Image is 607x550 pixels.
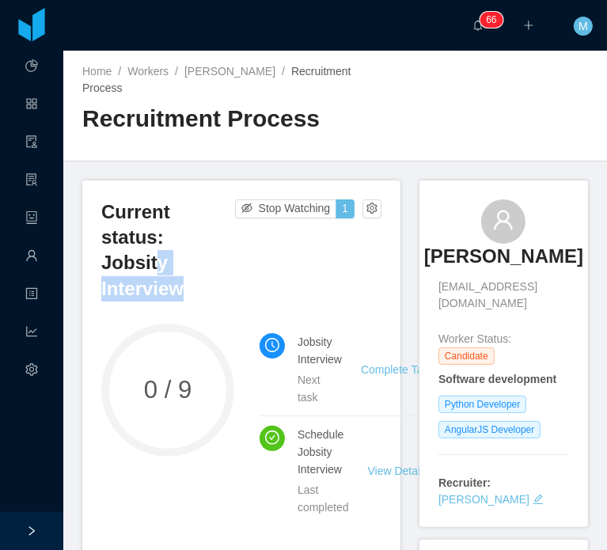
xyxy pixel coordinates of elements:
strong: Recruiter: [438,476,491,489]
button: icon: setting [362,199,381,218]
p: 6 [491,12,497,28]
span: / [118,65,121,78]
a: Home [82,65,112,78]
a: View Details [368,465,429,477]
div: Last completed [298,481,349,516]
a: icon: robot [25,203,38,236]
span: AngularJS Developer [438,421,541,438]
span: 0 / 9 [101,377,234,402]
h4: Schedule Jobsity Interview [298,426,349,478]
a: icon: appstore [25,89,38,122]
i: icon: line-chart [25,318,38,350]
a: icon: user [25,241,38,274]
h4: Jobsity Interview [298,333,342,368]
strong: Software development [438,373,556,385]
a: [PERSON_NAME] [184,65,275,78]
a: Complete Task [361,363,434,376]
span: Recruitment Process [82,65,351,94]
p: 6 [486,12,491,28]
span: Candidate [438,347,495,365]
i: icon: setting [25,356,38,388]
span: / [282,65,285,78]
span: Worker Status: [438,332,511,345]
button: icon: eye-invisibleStop Watching [235,199,337,218]
i: icon: plus [523,20,534,31]
i: icon: bell [472,20,484,31]
i: icon: clock-circle [265,338,279,352]
a: icon: audit [25,127,38,160]
span: [EMAIL_ADDRESS][DOMAIN_NAME] [438,279,569,312]
span: / [175,65,178,78]
sup: 66 [480,12,503,28]
h3: [PERSON_NAME] [424,244,583,269]
i: icon: user [492,209,514,231]
h3: Current status: Jobsity Interview [101,199,235,302]
i: icon: edit [533,494,544,505]
i: icon: solution [25,166,38,198]
div: Next task [298,371,342,406]
a: [PERSON_NAME] [438,493,529,506]
h2: Recruitment Process [82,103,336,135]
i: icon: check-circle [265,431,279,445]
a: Workers [127,65,169,78]
span: M [579,17,588,36]
a: icon: profile [25,279,38,312]
button: 1 [336,199,355,218]
a: [PERSON_NAME] [424,244,583,279]
span: Python Developer [438,396,526,413]
a: icon: pie-chart [25,51,38,84]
